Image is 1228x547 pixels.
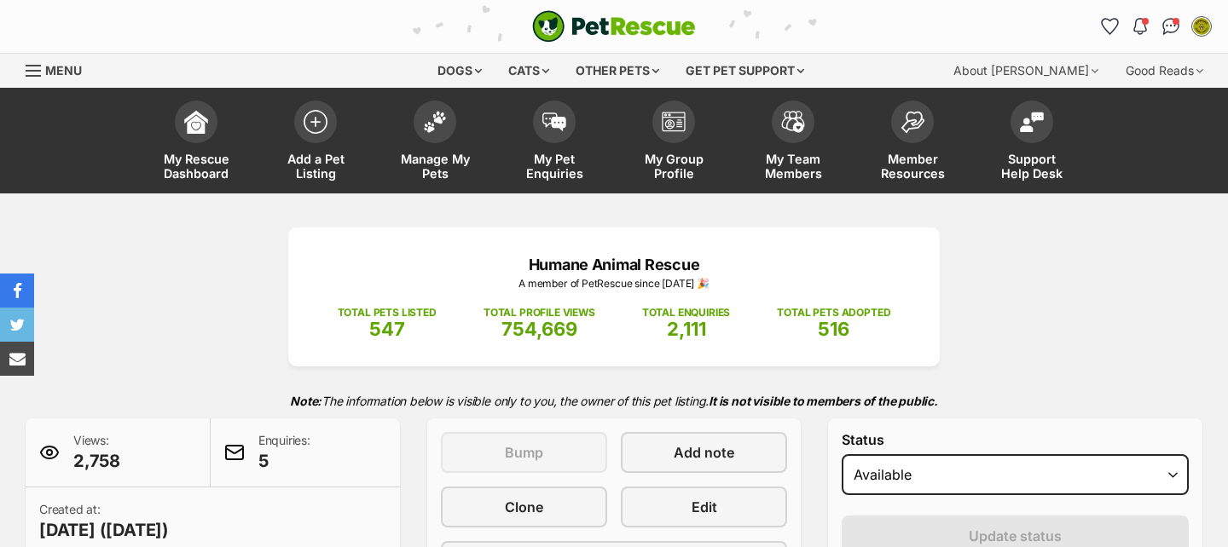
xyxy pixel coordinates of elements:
[26,383,1202,418] p: The information below is visible only to you, the owner of this pet listing.
[184,110,208,134] img: dashboard-icon-eb2f2d2d3e046f16d808141f083e7271f6b2e854fb5c12c21221c1fb7104beca.svg
[505,442,543,463] span: Bump
[304,110,327,134] img: add-pet-listing-icon-0afa8454b4691262ce3f59096e99ab1cd57d4a30225e0717b998d2c9b9846f56.svg
[692,497,717,517] span: Edit
[674,442,734,463] span: Add note
[667,318,706,340] span: 2,111
[496,54,561,88] div: Cats
[441,487,607,527] a: Clone
[39,518,169,542] span: [DATE] ([DATE])
[277,152,354,181] span: Add a Pet Listing
[993,152,1070,181] span: Support Help Desk
[375,92,495,193] a: Manage My Pets
[532,10,696,43] a: PetRescue
[26,54,94,84] a: Menu
[73,432,120,473] p: Views:
[614,92,733,193] a: My Group Profile
[1157,13,1185,40] a: Conversations
[484,305,595,320] p: TOTAL PROFILE VIEWS
[901,111,924,134] img: member-resources-icon-8e73f808a243e03378d46382f2149f9095a855e16c252ad45f914b54edf8863c.svg
[290,394,321,408] strong: Note:
[136,92,256,193] a: My Rescue Dashboard
[781,111,805,133] img: team-members-icon-5396bd8760b3fe7c0b43da4ab00e1e3bb1a5d9ba89233759b79545d2d3fc5d0d.svg
[733,92,853,193] a: My Team Members
[1133,18,1147,35] img: notifications-46538b983faf8c2785f20acdc204bb7945ddae34d4c08c2a6579f10ce5e182be.svg
[564,54,671,88] div: Other pets
[1114,54,1215,88] div: Good Reads
[662,112,686,132] img: group-profile-icon-3fa3cf56718a62981997c0bc7e787c4b2cf8bcc04b72c1350f741eb67cf2f40e.svg
[1193,18,1210,35] img: Grace Gibson Cain profile pic
[45,63,82,78] span: Menu
[542,112,566,131] img: pet-enquiries-icon-7e3ad2cf08bfb03b45e93fb7055b45f3efa6380592205ae92323e6603595dc1f.svg
[1020,112,1044,132] img: help-desk-icon-fdf02630f3aa405de69fd3d07c3f3aa587a6932b1a1747fa1d2bba05be0121f9.svg
[426,54,494,88] div: Dogs
[516,152,593,181] span: My Pet Enquiries
[969,526,1062,546] span: Update status
[1162,18,1180,35] img: chat-41dd97257d64d25036548639549fe6c8038ab92f7586957e7f3b1b290dea8141.svg
[1188,13,1215,40] button: My account
[314,276,914,291] p: A member of PetRescue since [DATE] 🎉
[495,92,614,193] a: My Pet Enquiries
[818,318,849,340] span: 516
[842,432,1189,447] label: Status
[709,394,938,408] strong: It is not visible to members of the public.
[397,152,473,181] span: Manage My Pets
[635,152,712,181] span: My Group Profile
[777,305,890,320] p: TOTAL PETS ADOPTED
[1096,13,1123,40] a: Favourites
[941,54,1110,88] div: About [PERSON_NAME]
[674,54,816,88] div: Get pet support
[755,152,831,181] span: My Team Members
[532,10,696,43] img: logo-cat-932fe2b9b8326f06289b0f2fb663e598f794de774fb13d1741a6617ecf9a85b4.svg
[314,253,914,276] p: Humane Animal Rescue
[621,432,787,473] a: Add note
[258,432,310,473] p: Enquiries:
[853,92,972,193] a: Member Resources
[256,92,375,193] a: Add a Pet Listing
[505,497,543,517] span: Clone
[972,92,1092,193] a: Support Help Desk
[874,152,951,181] span: Member Resources
[158,152,235,181] span: My Rescue Dashboard
[621,487,787,527] a: Edit
[423,111,447,133] img: manage-my-pets-icon-02211641906a0b7f246fdf0571729dbe1e7629f14944591b6c1af311fb30b64b.svg
[338,305,437,320] p: TOTAL PETS LISTED
[1127,13,1154,40] button: Notifications
[501,318,577,340] span: 754,669
[369,318,405,340] span: 547
[73,449,120,473] span: 2,758
[441,432,607,473] button: Bump
[258,449,310,473] span: 5
[39,501,169,542] p: Created at:
[1096,13,1215,40] ul: Account quick links
[642,305,730,320] p: TOTAL ENQUIRIES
